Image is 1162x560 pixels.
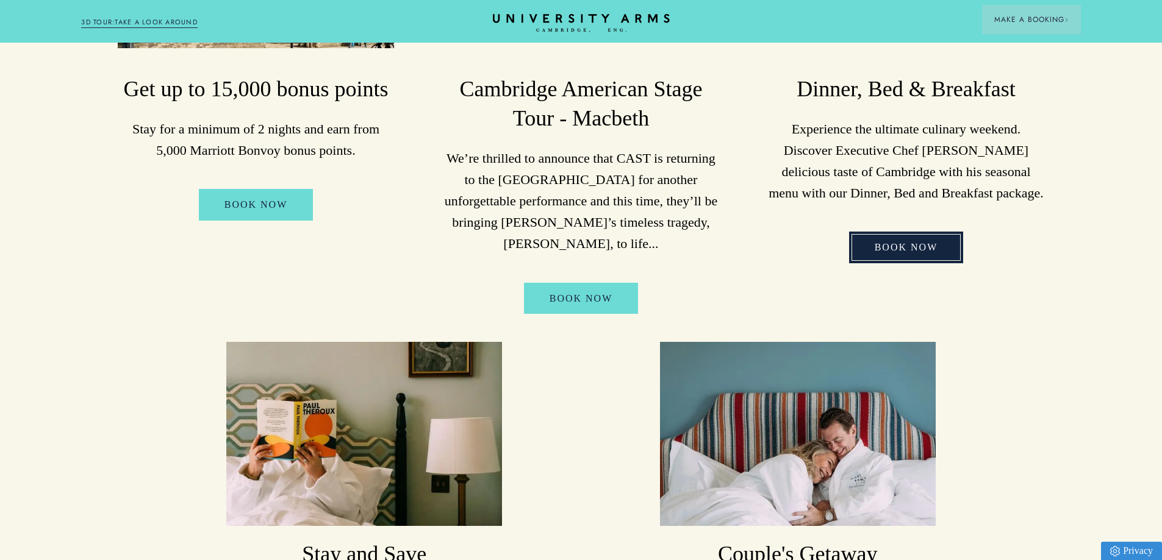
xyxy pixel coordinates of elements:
[524,283,639,314] a: Book Now
[768,118,1044,204] p: Experience the ultimate culinary weekend. Discover Executive Chef [PERSON_NAME] delicious taste o...
[660,342,936,526] img: image-3316b7a5befc8609608a717065b4aaa141e00fd1-3889x5833-jpg
[118,75,393,104] h3: Get up to 15,000 bonus points
[81,17,198,28] a: 3D TOUR:TAKE A LOOK AROUND
[982,5,1081,34] button: Make a BookingArrow icon
[1064,18,1069,22] img: Arrow icon
[199,189,314,221] a: Book Now
[994,14,1069,25] span: Make a Booking
[1101,542,1162,560] a: Privacy
[443,75,719,133] h3: Cambridge American Stage Tour - Macbeth
[118,118,393,161] p: Stay for a minimum of 2 nights and earn from 5,000 Marriott Bonvoy bonus points.
[1110,546,1120,556] img: Privacy
[849,232,964,264] a: Book Now
[226,342,502,526] img: image-f4e1a659d97a2c4848935e7cabdbc8898730da6b-4000x6000-jpg
[768,75,1044,104] h3: Dinner, Bed & Breakfast
[443,147,719,255] p: We’re thrilled to announce that CAST is returning to the [GEOGRAPHIC_DATA] for another unforgetta...
[493,14,670,33] a: Home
